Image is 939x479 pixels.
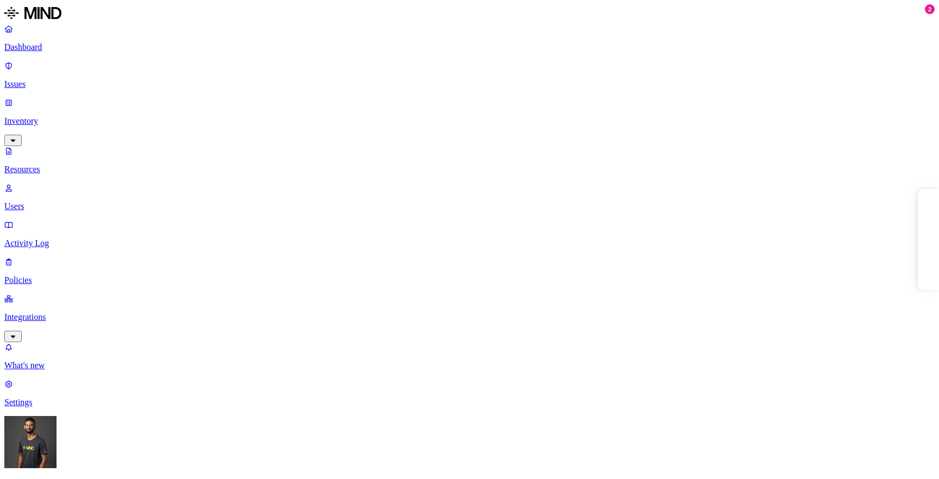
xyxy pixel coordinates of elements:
[4,201,935,211] p: Users
[4,116,935,126] p: Inventory
[4,165,935,174] p: Resources
[4,312,935,322] p: Integrations
[4,4,61,22] img: MIND
[4,275,935,285] p: Policies
[4,79,935,89] p: Issues
[4,416,57,468] img: Amit Cohen
[4,361,935,370] p: What's new
[4,398,935,407] p: Settings
[925,4,935,14] div: 2
[4,238,935,248] p: Activity Log
[4,42,935,52] p: Dashboard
